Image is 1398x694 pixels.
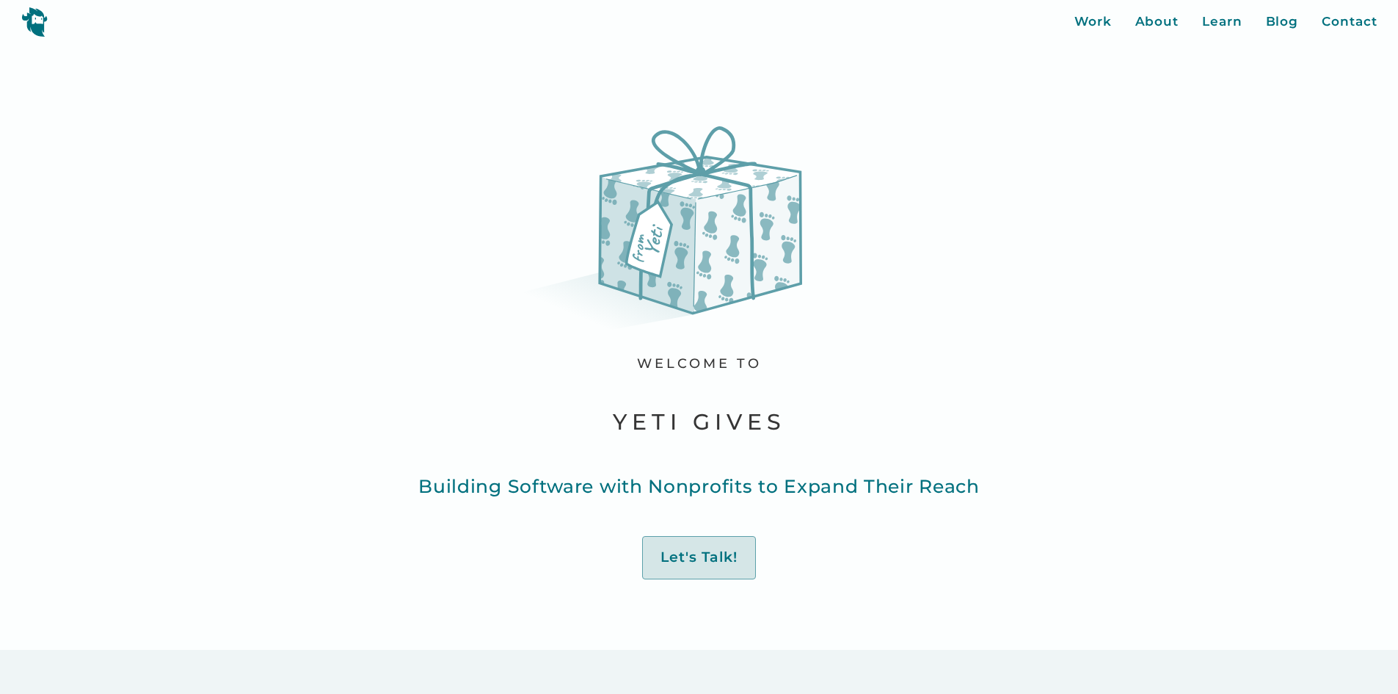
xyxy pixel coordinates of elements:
a: Let's Talk! [642,536,756,579]
a: About [1135,12,1179,32]
div: welcome to [637,355,762,372]
p: Building Software with Nonprofits to Expand Their Reach [418,471,980,501]
img: a gift box from yeti wrapped in bigfoot wrapping paper [520,126,801,332]
h1: yeti gives [613,408,786,436]
a: Work [1074,12,1112,32]
img: yeti logo icon [21,7,48,37]
a: Contact [1322,12,1377,32]
a: Blog [1266,12,1299,32]
div: Let's Talk! [660,549,738,567]
a: Learn [1202,12,1242,32]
